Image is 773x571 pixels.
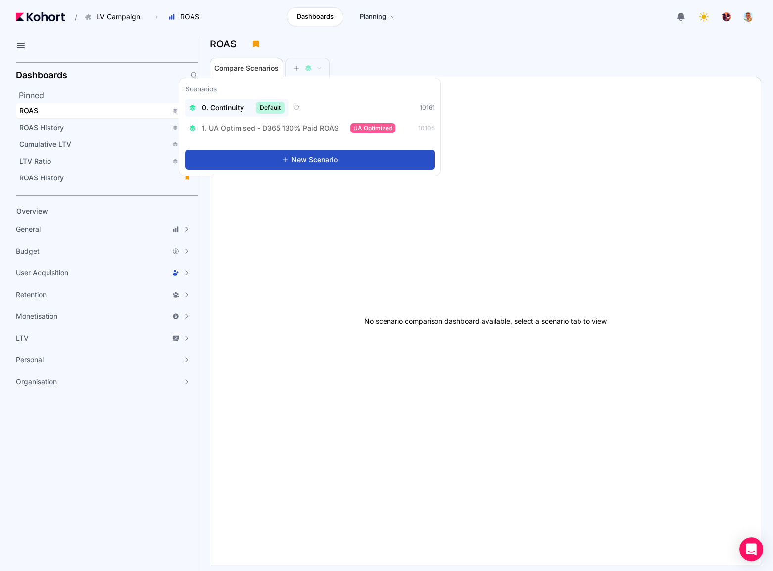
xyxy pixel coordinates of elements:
span: New Scenario [291,155,338,165]
span: ROAS History [19,174,64,182]
a: Planning [349,7,406,26]
span: Compare Scenarios [214,65,279,72]
button: 1. UA Optimised - D365 130% Paid ROASUA Optimized [185,120,399,136]
a: ROAS History [16,171,195,185]
span: User Acquisition [16,268,68,278]
a: ROAS [16,103,195,118]
h2: Pinned [19,89,198,101]
span: UA Optimized [350,123,395,133]
span: Cumulative LTV [19,140,71,148]
button: LV Campaign [79,8,150,25]
span: 10161 [420,104,435,112]
span: Overview [16,207,48,215]
span: Retention [16,290,47,300]
h2: Dashboards [16,71,67,80]
div: No scenario comparison dashboard available, select a scenario tab to view [210,77,761,565]
span: 0. Continuity [202,103,244,113]
h3: Scenarios [185,84,217,96]
span: Personal [16,355,44,365]
div: Open Intercom Messenger [739,537,763,561]
span: ROAS History [19,123,64,132]
img: Kohort logo [16,12,65,21]
h3: ROAS [210,39,242,49]
span: Organisation [16,377,57,387]
button: ROAS [163,8,210,25]
span: ROAS [180,12,199,22]
span: LTV Ratio [19,157,51,165]
span: Default [256,102,285,114]
a: LTV Ratio [16,154,195,169]
span: ROAS [19,106,38,115]
span: 1. UA Optimised - D365 130% Paid ROAS [202,123,338,133]
span: › [153,13,160,21]
span: Dashboards [297,12,334,22]
a: Dashboards [287,7,343,26]
span: / [67,12,77,22]
img: logo_TreesPlease_20230726120307121221.png [722,12,731,22]
a: Overview [13,204,181,219]
span: Planning [360,12,386,22]
a: Cumulative LTV [16,137,195,152]
span: LTV [16,333,29,343]
span: LV Campaign [97,12,140,22]
button: New Scenario [185,150,435,170]
span: 10105 [418,124,435,132]
span: Monetisation [16,311,57,321]
span: Budget [16,246,40,256]
span: General [16,224,41,234]
button: 0. ContinuityDefault [185,99,289,117]
a: ROAS History [16,120,195,135]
